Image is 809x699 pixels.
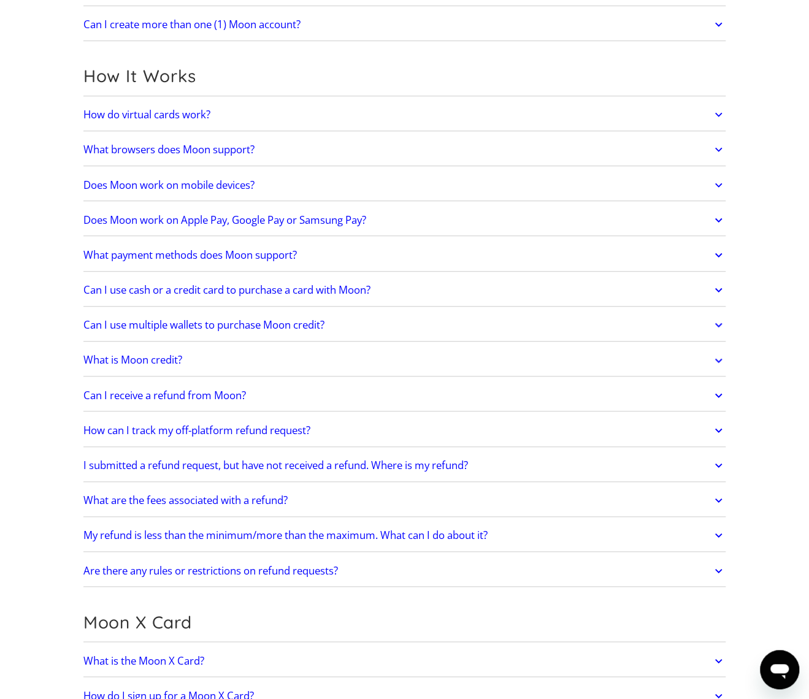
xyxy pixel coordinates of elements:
a: Does Moon work on Apple Pay, Google Pay or Samsung Pay? [83,207,726,233]
h2: Can I use cash or a credit card to purchase a card with Moon? [83,284,370,296]
a: What is the Moon X Card? [83,648,726,674]
h2: How It Works [83,66,726,86]
a: I submitted a refund request, but have not received a refund. Where is my refund? [83,453,726,478]
iframe: Viestintäikkunan käynnistyspainike [760,650,799,689]
h2: What browsers does Moon support? [83,143,255,156]
h2: Does Moon work on Apple Pay, Google Pay or Samsung Pay? [83,214,366,226]
h2: How can I track my off-platform refund request? [83,424,310,437]
h2: Can I create more than one (1) Moon account? [83,18,301,31]
a: My refund is less than the minimum/more than the maximum. What can I do about it? [83,523,726,549]
h2: I submitted a refund request, but have not received a refund. Where is my refund? [83,459,468,472]
h2: What is the Moon X Card? [83,655,204,667]
h2: What are the fees associated with a refund? [83,494,288,506]
a: How do virtual cards work? [83,102,726,128]
a: Can I use cash or a credit card to purchase a card with Moon? [83,277,726,303]
a: What payment methods does Moon support? [83,242,726,268]
h2: Can I use multiple wallets to purchase Moon credit? [83,319,324,331]
a: What browsers does Moon support? [83,137,726,162]
a: Can I create more than one (1) Moon account? [83,12,726,37]
h2: Are there any rules or restrictions on refund requests? [83,565,338,577]
h2: How do virtual cards work? [83,109,210,121]
a: Are there any rules or restrictions on refund requests? [83,558,726,584]
a: How can I track my off-platform refund request? [83,418,726,443]
h2: What payment methods does Moon support? [83,249,297,261]
h2: Can I receive a refund from Moon? [83,389,246,402]
a: Can I use multiple wallets to purchase Moon credit? [83,312,726,338]
a: What is Moon credit? [83,348,726,373]
h2: What is Moon credit? [83,354,182,366]
h2: Moon X Card [83,612,726,633]
a: Can I receive a refund from Moon? [83,383,726,408]
a: Does Moon work on mobile devices? [83,172,726,198]
h2: Does Moon work on mobile devices? [83,179,255,191]
a: What are the fees associated with a refund? [83,487,726,513]
h2: My refund is less than the minimum/more than the maximum. What can I do about it? [83,529,488,541]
